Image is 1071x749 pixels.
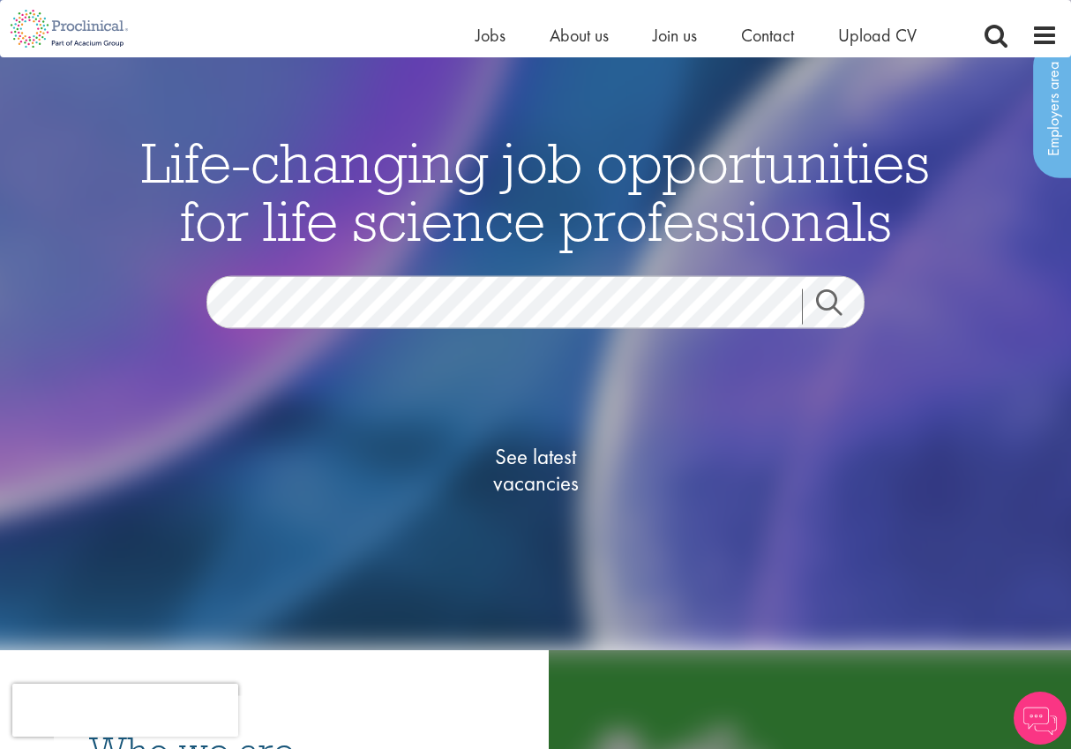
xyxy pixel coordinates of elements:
[550,24,609,47] a: About us
[12,684,238,737] iframe: reCAPTCHA
[447,444,624,497] span: See latest vacancies
[741,24,794,47] a: Contact
[447,373,624,567] a: See latestvacancies
[141,127,930,256] span: Life-changing job opportunities for life science professionals
[838,24,917,47] a: Upload CV
[653,24,697,47] a: Join us
[476,24,506,47] a: Jobs
[802,289,878,325] a: Job search submit button
[1014,692,1067,745] img: Chatbot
